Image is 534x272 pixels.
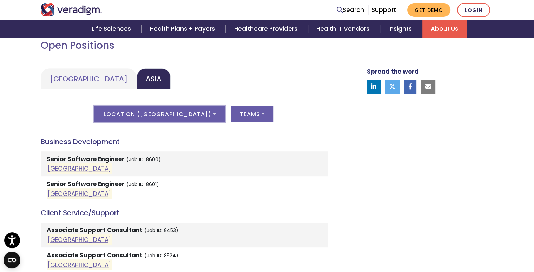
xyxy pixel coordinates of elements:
[94,106,225,122] button: Location ([GEOGRAPHIC_DATA])
[308,20,380,38] a: Health IT Vendors
[137,68,171,89] a: Asia
[457,3,490,17] a: Login
[4,252,20,268] button: Open CMP widget
[144,227,178,234] small: (Job ID: 8453)
[47,251,143,259] strong: Associate Support Consultant
[41,68,137,89] a: [GEOGRAPHIC_DATA]
[41,137,328,146] h4: Business Development
[367,67,419,76] strong: Spread the word
[41,209,328,217] h4: Client Service/Support
[141,20,225,38] a: Health Plans + Payers
[144,252,178,259] small: (Job ID: 8524)
[41,40,328,52] h2: Open Positions
[380,20,422,38] a: Insights
[47,226,143,234] strong: Associate Support Consultant
[48,189,111,198] a: [GEOGRAPHIC_DATA]
[83,20,141,38] a: Life Sciences
[407,3,450,17] a: Get Demo
[231,106,273,122] button: Teams
[48,164,111,173] a: [GEOGRAPHIC_DATA]
[47,155,125,163] strong: Senior Software Engineer
[48,236,111,244] a: [GEOGRAPHIC_DATA]
[422,20,467,38] a: About Us
[126,156,161,163] small: (Job ID: 8600)
[371,6,396,14] a: Support
[48,260,111,269] a: [GEOGRAPHIC_DATA]
[47,180,125,188] strong: Senior Software Engineer
[337,5,364,15] a: Search
[41,3,102,16] img: Veradigm logo
[226,20,308,38] a: Healthcare Providers
[126,181,159,188] small: (Job ID: 8601)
